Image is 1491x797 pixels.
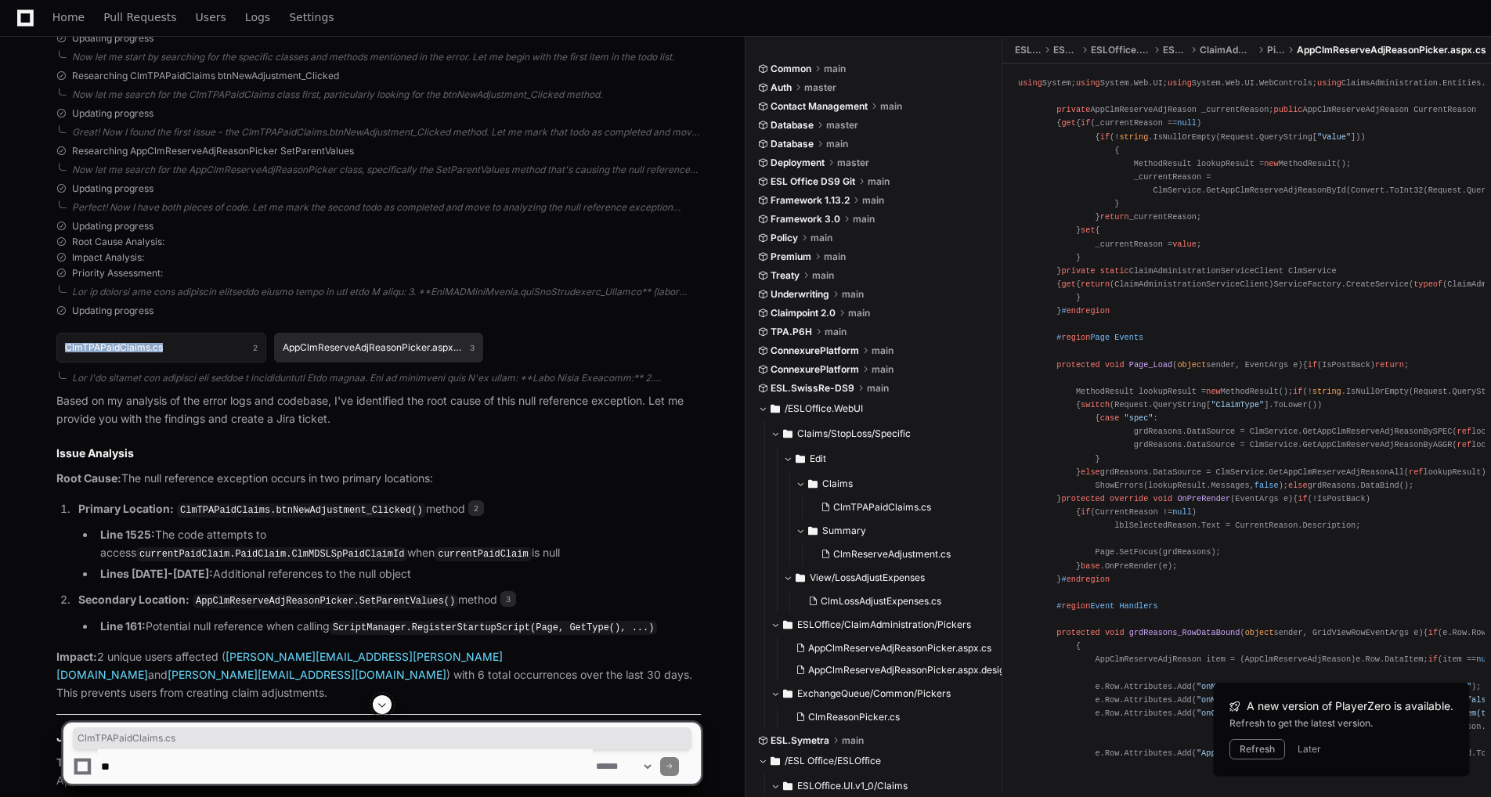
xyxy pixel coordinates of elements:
[810,232,832,244] span: main
[1457,427,1471,436] span: ref
[96,618,701,637] li: Potential null reference when calling
[65,343,163,352] h1: ClmTPAPaidClaims.cs
[872,363,894,376] span: main
[1061,266,1095,276] span: private
[1100,413,1120,423] span: case
[1061,494,1293,503] span: ( )
[797,427,911,440] span: Claims/StopLoss/Specific
[468,500,484,516] span: 2
[771,175,855,188] span: ESL Office DS9 Git
[103,13,176,22] span: Pull Requests
[1255,481,1279,490] span: false
[868,175,890,188] span: main
[245,13,270,22] span: Logs
[771,63,811,75] span: Common
[771,251,811,263] span: Premium
[797,618,971,631] span: ESLOffice/ClaimAdministration/Pickers
[1056,360,1099,370] span: protected
[56,650,97,663] strong: Impact:
[100,567,213,580] strong: Lines [DATE]-[DATE]:
[810,572,925,584] span: View/LossAdjustExpenses
[78,732,687,745] span: ClmTPAPaidClaims.cs
[771,612,1003,637] button: ESLOffice/ClaimAdministration/Pickers
[1061,494,1104,503] span: protected
[1235,494,1288,503] span: EventArgs e
[72,305,153,317] span: Updating progress
[771,138,814,150] span: Database
[1267,44,1284,56] span: Pickers
[1110,494,1148,503] span: override
[814,543,994,565] button: ClmReserveAdjustment.cs
[810,453,826,465] span: Edit
[96,526,701,562] li: The code attempts to access when is null
[1061,118,1075,128] span: get
[1317,78,1341,88] span: using
[771,157,825,169] span: Deployment
[72,267,163,279] span: Priority Assessment:
[72,286,701,298] div: Lor ip dolorsi ame cons adipiscin elitseddo eiusmo tempo in utl etdo M aliqu: 3. **EniMADMiniMven...
[808,664,1031,676] span: AppClmReserveAdjReasonPicker.aspx.designer.cs
[1119,132,1148,142] span: string
[1081,561,1100,571] span: base
[1172,240,1197,249] span: value
[821,595,941,608] span: ClmLossAdjustExpenses.cs
[1056,105,1090,114] span: private
[1081,467,1100,477] span: else
[1172,507,1192,517] span: null
[1100,266,1129,276] span: static
[1229,739,1285,759] button: Refresh
[56,445,701,461] h2: Issue Analysis
[822,478,853,490] span: Claims
[1211,400,1264,409] span: "ClaimType"
[1375,360,1404,370] span: return
[1100,212,1129,222] span: return
[1298,743,1321,756] button: Later
[833,548,951,561] span: ClmReserveAdjustment.cs
[771,382,854,395] span: ESL.SwissRe-DS9
[771,681,1003,706] button: ExchangeQueue/Common/Pickers
[826,119,858,132] span: master
[1153,494,1173,503] span: void
[1018,78,1042,88] span: using
[1297,44,1486,56] span: AppClmReserveAdjReasonPicker.aspx.cs
[253,341,258,354] span: 2
[1229,717,1453,730] div: Refresh to get the latest version.
[72,88,701,101] div: Now let me search for the ClmTPAPaidClaims class first, particularly looking for the btnNewAdjust...
[771,194,850,207] span: Framework 1.13.2
[1245,628,1419,637] span: sender, GridViewRowEventArgs e
[435,547,531,561] code: currentPaidClaim
[880,100,902,113] span: main
[72,145,354,157] span: Researching AppClmReserveAdjReasonPicker SetParentValues
[862,194,884,207] span: main
[785,402,863,415] span: /ESLOffice.WebUI
[72,220,153,233] span: Updating progress
[804,81,836,94] span: master
[1200,44,1254,56] span: ClaimAdministration
[1129,628,1240,637] span: grdReasons_RowDataBound
[771,344,859,357] span: ConnexurePlatform
[72,201,701,214] div: Perfect! Now I have both pieces of code. Let me mark the second todo as completed and move to ana...
[1413,279,1442,289] span: typeof
[78,500,701,519] p: method
[1100,132,1110,142] span: if
[1177,494,1230,503] span: OnPreRender
[1076,78,1100,88] span: using
[289,13,334,22] span: Settings
[1197,682,1259,691] span: "onMouseOver"
[56,471,121,485] strong: Root Cause:
[783,684,792,703] svg: Directory
[500,591,516,607] span: 3
[56,392,701,428] p: Based on my analysis of the error logs and codebase, I've identified the root cause of this null ...
[1264,159,1278,168] span: new
[56,648,701,701] p: 2 unique users affected ( and ) with 6 total occurrences over the last 30 days. This prevents use...
[196,13,226,22] span: Users
[1053,44,1078,56] span: ESLOffice
[1061,279,1075,289] span: get
[1056,360,1302,370] span: ( )
[1056,628,1423,637] span: ( )
[771,119,814,132] span: Database
[771,81,792,94] span: Auth
[1105,360,1125,370] span: void
[814,496,994,518] button: ClmTPAPaidClaims.cs
[78,593,190,606] strong: Secondary Location:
